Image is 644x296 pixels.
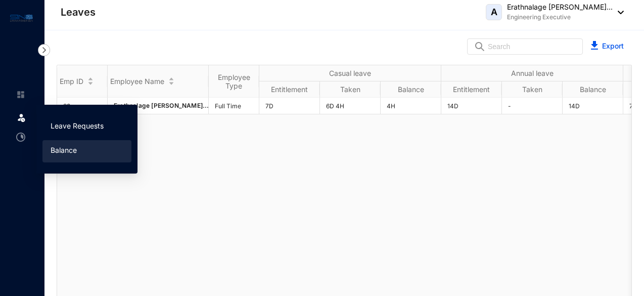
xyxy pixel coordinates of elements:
span: Emp ID [60,77,83,86]
a: Leave Requests [51,121,104,130]
li: Time Attendance [8,127,32,147]
th: Balance [563,81,623,98]
button: Export [583,38,632,55]
p: Engineering Executive [507,12,613,22]
img: leave.99b8a76c7fa76a53782d.svg [16,112,26,122]
th: Entitlement [441,81,502,98]
img: blue-download.5ef7b2b032fd340530a27f4ceaf19358.svg [591,41,598,50]
a: Export [602,41,624,50]
input: Search [488,39,576,54]
img: search.8ce656024d3affaeffe32e5b30621cb7.svg [474,41,486,52]
th: Employee Name [108,65,209,98]
th: Annual leave [441,65,623,81]
span: Employee Name [110,77,164,86]
span: A [491,8,497,17]
th: Balance [381,81,441,98]
td: 4H [381,98,441,114]
th: Emp ID [57,65,108,98]
a: Balance [51,146,77,154]
td: 39 [57,98,108,114]
td: - [502,98,563,114]
img: time-attendance-unselected.8aad090b53826881fffb.svg [16,133,25,142]
th: Taken [320,81,381,98]
td: 14D [441,98,502,114]
th: Employee Type [209,65,259,98]
p: Erathnalage [PERSON_NAME]... [507,2,613,12]
th: Casual leave [259,65,441,81]
th: Entitlement [259,81,320,98]
td: 14D [563,98,623,114]
span: Erathnalage [PERSON_NAME]... [114,102,209,109]
li: Home [8,84,32,105]
td: 7D [259,98,320,114]
img: dropdown-black.8e83cc76930a90b1a4fdb6d089b7bf3a.svg [613,11,624,14]
th: Taken [502,81,563,98]
td: 6D 4H [320,98,381,114]
p: Leaves [61,5,96,19]
img: nav-icon-right.af6afadce00d159da59955279c43614e.svg [38,44,50,56]
img: home-unselected.a29eae3204392db15eaf.svg [16,90,25,99]
img: logo [10,12,33,24]
td: Full Time [209,98,259,114]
